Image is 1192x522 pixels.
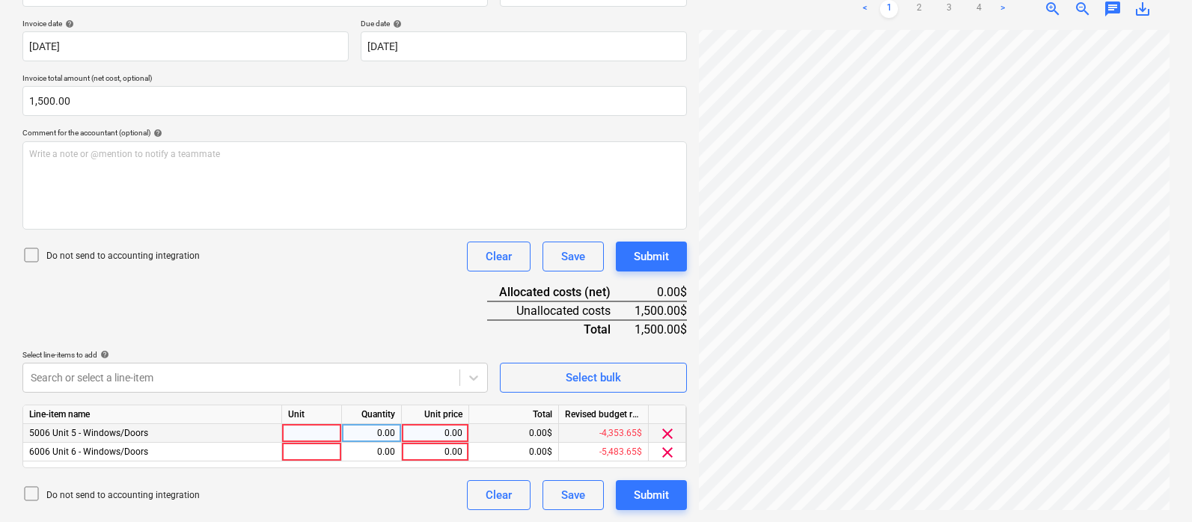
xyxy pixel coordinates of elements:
[282,405,342,424] div: Unit
[390,19,402,28] span: help
[22,19,349,28] div: Invoice date
[22,73,687,86] p: Invoice total amount (net cost, optional)
[566,368,621,387] div: Select bulk
[408,424,462,443] div: 0.00
[29,428,148,438] span: 5006 Unit 5 - Windows/Doors
[348,424,395,443] div: 0.00
[150,129,162,138] span: help
[616,480,687,510] button: Submit
[467,480,531,510] button: Clear
[487,320,635,338] div: Total
[487,283,635,301] div: Allocated costs (net)
[658,443,676,461] span: clear
[62,19,74,28] span: help
[500,363,687,393] button: Select bulk
[486,247,512,266] div: Clear
[559,405,649,424] div: Revised budget remaining
[97,350,109,359] span: help
[469,405,559,424] div: Total
[408,443,462,461] div: 0.00
[22,31,349,61] input: Invoice date not specified
[634,485,669,505] div: Submit
[361,19,687,28] div: Due date
[486,485,512,505] div: Clear
[616,242,687,271] button: Submit
[23,405,282,424] div: Line-item name
[361,31,687,61] input: Due date not specified
[559,424,649,443] div: -4,353.65$
[1117,450,1192,522] iframe: Chat Widget
[634,247,669,266] div: Submit
[561,485,585,505] div: Save
[635,301,687,320] div: 1,500.00$
[46,489,200,502] p: Do not send to accounting integration
[542,242,604,271] button: Save
[22,128,687,138] div: Comment for the accountant (optional)
[635,320,687,338] div: 1,500.00$
[22,86,687,116] input: Invoice total amount (net cost, optional)
[467,242,531,271] button: Clear
[559,443,649,461] div: -5,483.65$
[46,250,200,262] p: Do not send to accounting integration
[487,301,635,320] div: Unallocated costs
[29,446,148,457] span: 6006 Unit 6 - Windows/Doors
[635,283,687,301] div: 0.00$
[469,443,559,461] div: 0.00$
[22,350,488,360] div: Select line-items to add
[542,480,604,510] button: Save
[658,425,676,443] span: clear
[402,405,469,424] div: Unit price
[561,247,585,266] div: Save
[469,424,559,443] div: 0.00$
[342,405,402,424] div: Quantity
[348,443,395,461] div: 0.00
